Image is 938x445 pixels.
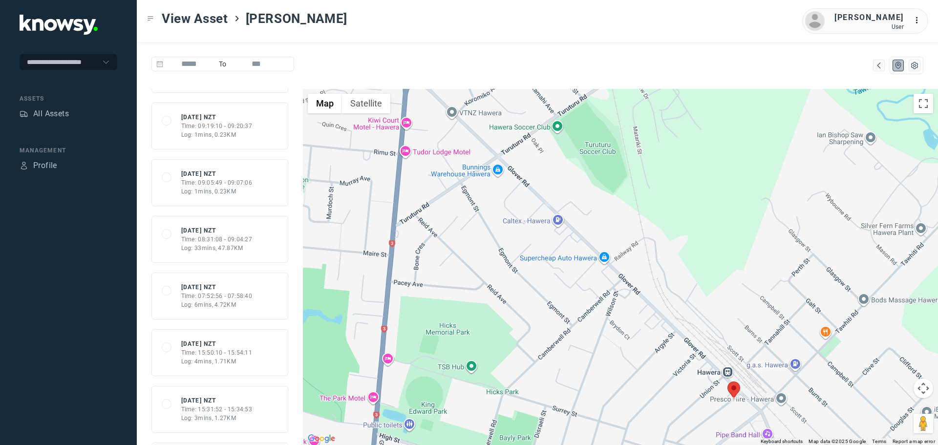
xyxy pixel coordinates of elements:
[162,10,228,27] span: View Asset
[181,235,253,244] div: Time: 08:31:08 - 09:04:27
[181,339,253,348] div: [DATE] NZT
[914,94,933,113] button: Toggle fullscreen view
[181,178,253,187] div: Time: 09:05:49 - 09:07:06
[181,130,253,139] div: Log: 1mins, 0.23KM
[834,23,904,30] div: User
[147,15,154,22] div: Toggle Menu
[181,226,253,235] div: [DATE] NZT
[33,160,57,171] div: Profile
[20,15,98,35] img: Application Logo
[20,94,117,103] div: Assets
[181,170,253,178] div: [DATE] NZT
[181,122,253,130] div: Time: 09:19:10 - 09:20:37
[308,94,342,113] button: Show street map
[215,57,231,71] span: To
[33,108,69,120] div: All Assets
[181,244,253,253] div: Log: 33mins, 47.87KM
[181,300,253,309] div: Log: 6mins, 4.72KM
[305,432,338,445] a: Open this area in Google Maps (opens a new window)
[181,357,253,366] div: Log: 4mins, 1.71KM
[20,109,28,118] div: Assets
[181,396,253,405] div: [DATE] NZT
[893,439,935,444] a: Report a map error
[20,160,57,171] a: ProfileProfile
[894,61,903,70] div: Map
[872,439,887,444] a: Terms (opens in new tab)
[20,146,117,155] div: Management
[914,15,925,26] div: :
[181,187,253,196] div: Log: 1mins, 0.23KM
[181,283,253,292] div: [DATE] NZT
[181,348,253,357] div: Time: 15:50:10 - 15:54:11
[342,94,390,113] button: Show satellite imagery
[181,113,253,122] div: [DATE] NZT
[761,438,803,445] button: Keyboard shortcuts
[305,432,338,445] img: Google
[805,11,825,31] img: avatar.png
[914,17,924,24] tspan: ...
[914,414,933,433] button: Drag Pegman onto the map to open Street View
[181,292,253,300] div: Time: 07:52:56 - 07:58:40
[20,108,69,120] a: AssetsAll Assets
[246,10,347,27] span: [PERSON_NAME]
[233,15,241,22] div: >
[181,414,253,423] div: Log: 3mins, 1.27KM
[181,405,253,414] div: Time: 15:31:52 - 15:34:53
[914,15,925,28] div: :
[834,12,904,23] div: [PERSON_NAME]
[20,161,28,170] div: Profile
[809,439,866,444] span: Map data ©2025 Google
[910,61,919,70] div: List
[914,379,933,398] button: Map camera controls
[874,61,883,70] div: Map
